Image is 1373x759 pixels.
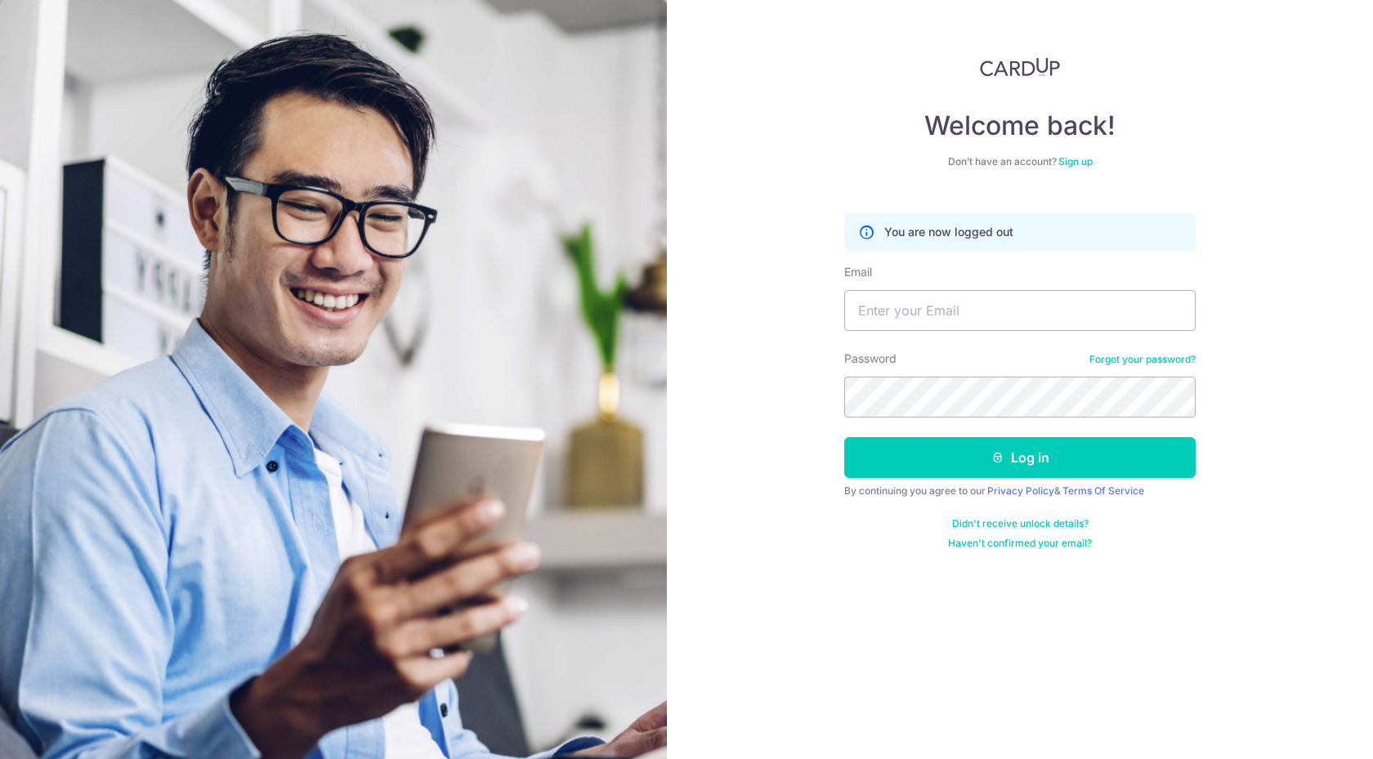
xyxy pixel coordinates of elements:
[980,57,1060,77] img: CardUp Logo
[884,224,1013,240] p: You are now logged out
[844,155,1196,168] div: Don’t have an account?
[1089,353,1196,366] a: Forgot your password?
[844,290,1196,331] input: Enter your Email
[1058,155,1093,167] a: Sign up
[952,517,1089,530] a: Didn't receive unlock details?
[948,537,1092,550] a: Haven't confirmed your email?
[844,264,872,280] label: Email
[987,484,1054,497] a: Privacy Policy
[844,484,1196,498] div: By continuing you agree to our &
[844,437,1196,478] button: Log in
[844,350,897,367] label: Password
[844,109,1196,142] h4: Welcome back!
[1062,484,1144,497] a: Terms Of Service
